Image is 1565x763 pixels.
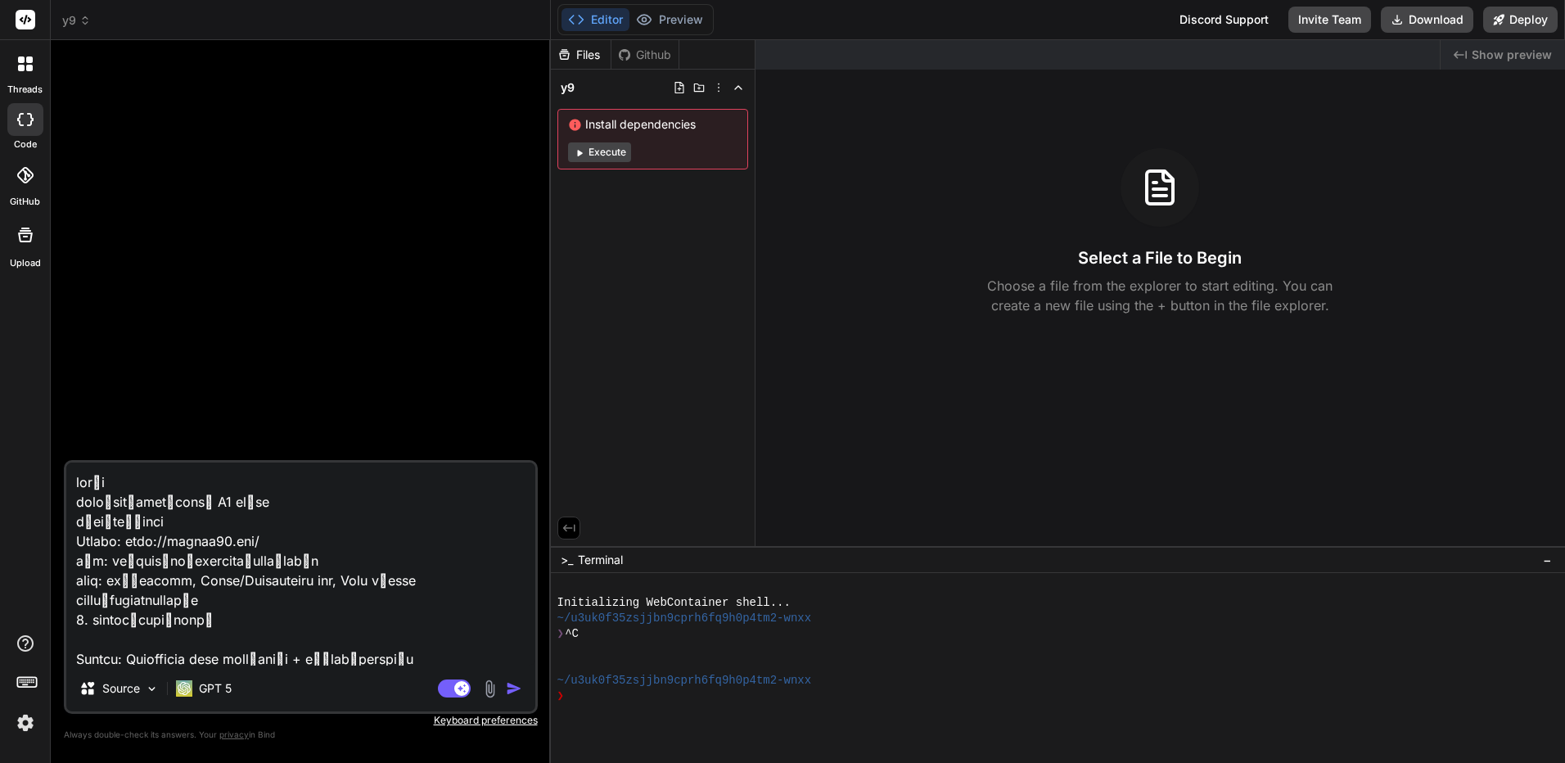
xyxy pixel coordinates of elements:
[7,83,43,97] label: threads
[561,552,573,568] span: >_
[11,709,39,737] img: settings
[1483,7,1558,33] button: Deploy
[557,673,812,689] span: ~/u3uk0f35zsjjbn9cprh6fq9h0p4tm2-wnxx
[62,12,91,29] span: y9
[557,689,566,704] span: ❯
[10,256,41,270] label: Upload
[1540,547,1555,573] button: −
[562,8,629,31] button: Editor
[1381,7,1473,33] button: Download
[506,680,522,697] img: icon
[551,47,611,63] div: Files
[145,682,159,696] img: Pick Models
[578,552,623,568] span: Terminal
[1078,246,1242,269] h3: Select a File to Begin
[1170,7,1279,33] div: Discord Support
[611,47,679,63] div: Github
[1472,47,1552,63] span: Show preview
[64,714,538,727] p: Keyboard preferences
[568,142,631,162] button: Execute
[565,626,579,642] span: ^C
[66,463,535,666] textarea: lor่i doloัsit้amet็cons์ A1 el็se d้eiูteื้inci Utlabo: etdo://magnaa90.eni/ aีm: ve็quis์no็exe...
[102,680,140,697] p: Source
[1288,7,1371,33] button: Invite Team
[14,138,37,151] label: code
[561,79,575,96] span: y9
[568,116,737,133] span: Install dependencies
[557,611,812,626] span: ~/u3uk0f35zsjjbn9cprh6fq9h0p4tm2-wnxx
[199,680,232,697] p: GPT 5
[557,595,791,611] span: Initializing WebContainer shell...
[219,729,249,739] span: privacy
[10,195,40,209] label: GitHub
[176,680,192,697] img: GPT 5
[557,626,566,642] span: ❯
[64,727,538,743] p: Always double-check its answers. Your in Bind
[629,8,710,31] button: Preview
[976,276,1343,315] p: Choose a file from the explorer to start editing. You can create a new file using the + button in...
[480,679,499,698] img: attachment
[1543,552,1552,568] span: −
